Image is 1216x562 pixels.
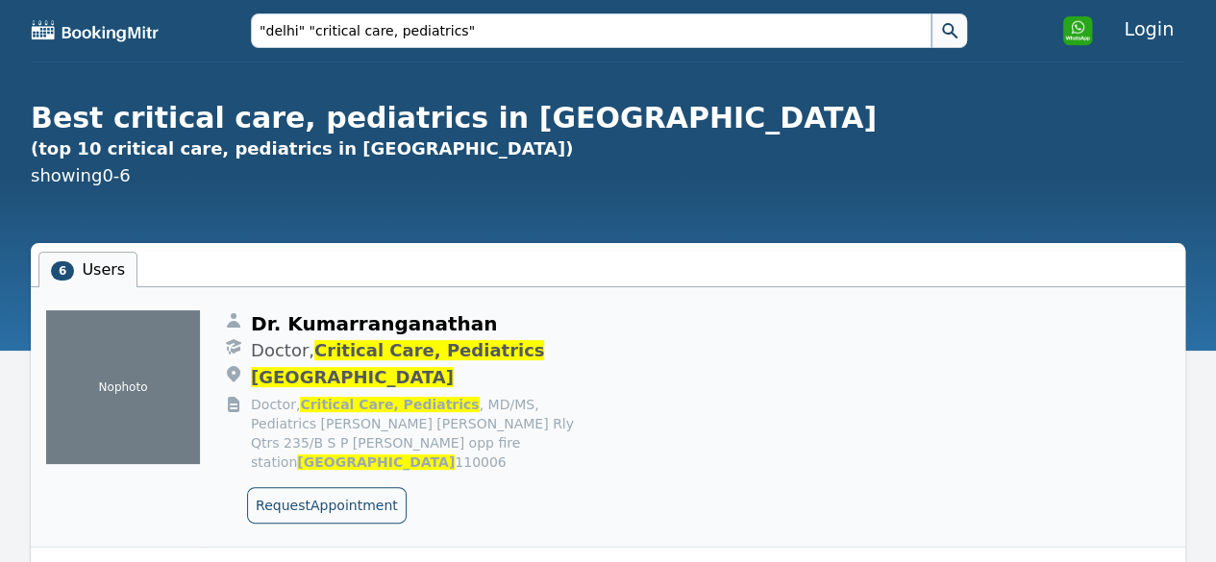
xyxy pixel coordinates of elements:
[297,454,455,470] span: [GEOGRAPHIC_DATA]
[1062,15,1093,46] img: Click to open WhatsApp
[251,13,931,48] input: Search
[51,261,74,281] span: 6
[31,101,1185,135] h1: Best critical care, pediatrics in [GEOGRAPHIC_DATA]
[46,310,200,464] button: Nophoto
[251,367,454,387] span: [GEOGRAPHIC_DATA]
[31,19,160,42] img: BookingMitr
[31,162,131,189] span: showing 0-6
[314,340,544,360] span: Critical Care, Pediatrics
[251,340,314,360] span: Doctor,
[46,379,200,395] p: No photo
[38,252,137,287] li: Users
[247,487,407,524] button: RequestAppointment
[300,397,479,412] span: Critical Care, Pediatrics
[251,397,300,412] span: Doctor,
[31,138,573,159] span: (top 10 critical care, pediatrics in [GEOGRAPHIC_DATA])
[251,312,497,335] span: Dr. Kumarranganathan
[455,454,506,470] span: 110006
[1112,11,1185,48] a: Login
